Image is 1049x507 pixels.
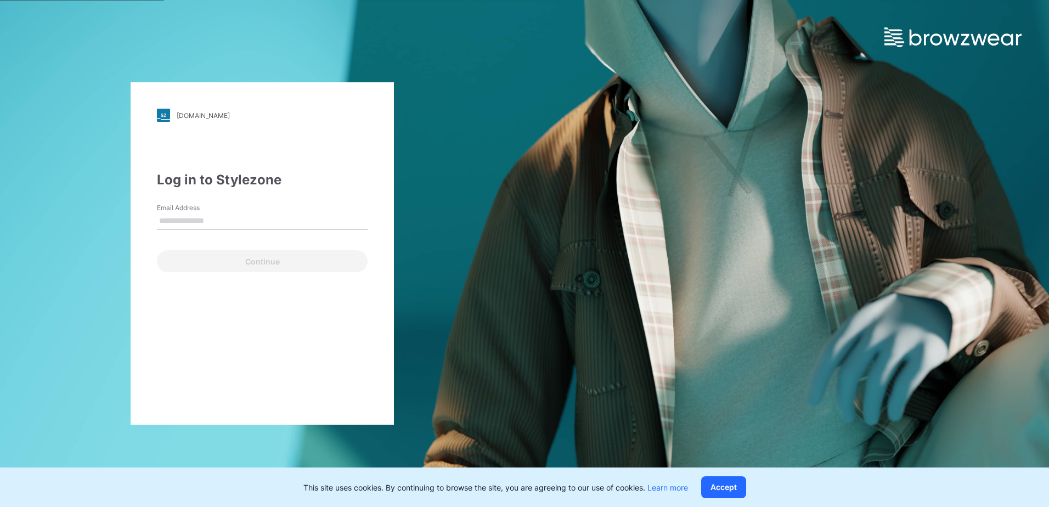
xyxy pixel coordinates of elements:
[157,109,170,122] img: stylezone-logo.562084cfcfab977791bfbf7441f1a819.svg
[157,203,234,213] label: Email Address
[157,109,368,122] a: [DOMAIN_NAME]
[647,483,688,492] a: Learn more
[303,482,688,493] p: This site uses cookies. By continuing to browse the site, you are agreeing to our use of cookies.
[884,27,1022,47] img: browzwear-logo.e42bd6dac1945053ebaf764b6aa21510.svg
[177,111,230,120] div: [DOMAIN_NAME]
[157,170,368,190] div: Log in to Stylezone
[701,476,746,498] button: Accept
